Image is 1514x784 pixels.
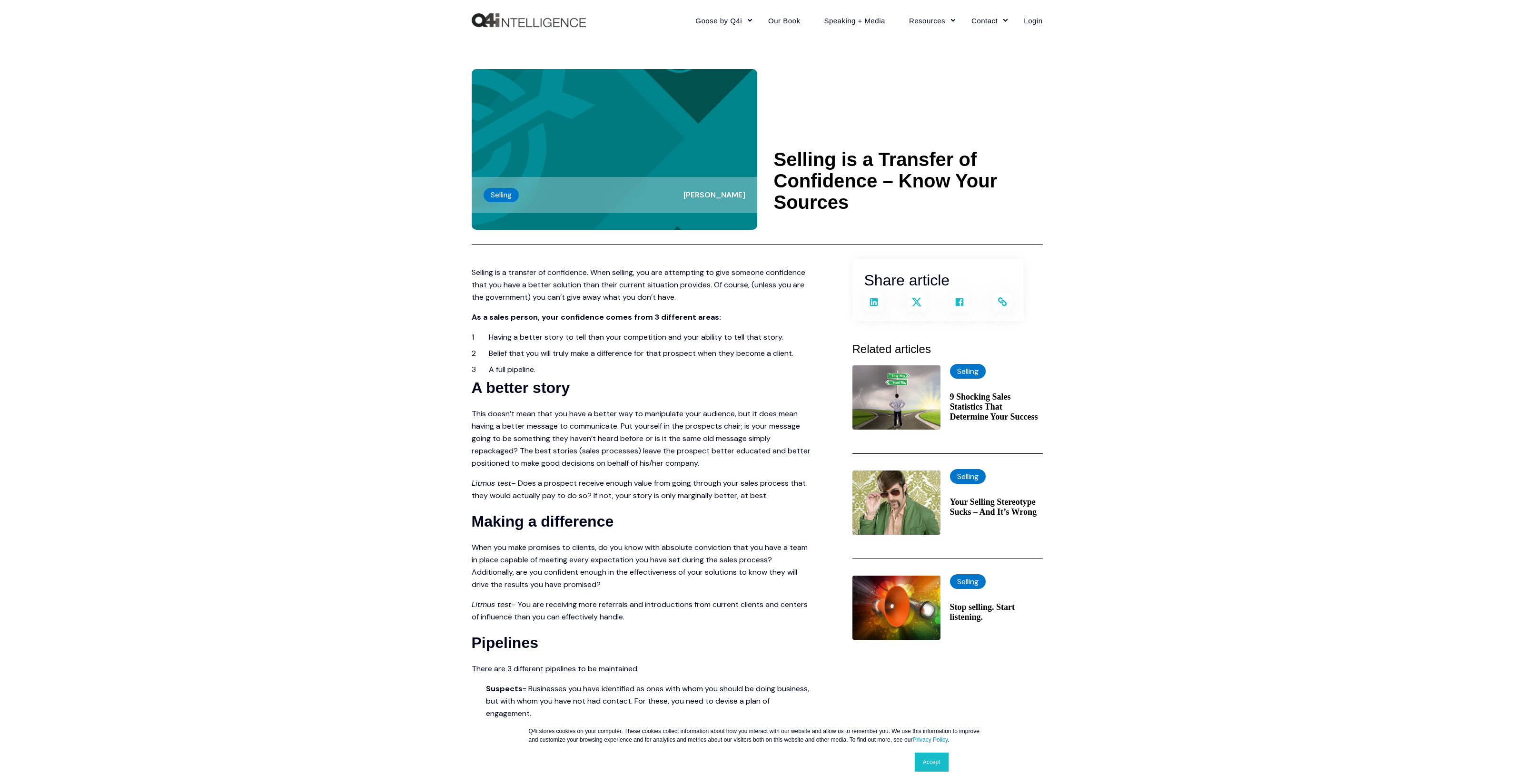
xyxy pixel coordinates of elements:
[472,599,511,609] em: Litmus test
[774,149,1043,213] h1: Selling is a Transfer of Confidence – Know Your Sources
[472,13,586,28] img: Q4intelligence, LLC logo
[472,312,721,322] strong: As a sales person, your confidence comes from 3 different areas:
[852,340,1043,358] h3: Related articles
[472,478,511,488] em: Litmus test
[864,268,1012,293] h2: Share article
[912,736,948,743] a: Privacy Policy
[864,293,883,312] a: Share on LinkedIn
[472,513,614,530] strong: Making a difference
[484,188,519,202] label: Selling
[683,190,745,200] span: [PERSON_NAME]
[489,331,814,343] li: Having a better story to tell than your competition and your ability to tell that story.
[950,574,986,589] label: Selling
[489,363,814,376] li: A full pipeline.
[907,293,926,312] a: Share on X
[489,347,814,360] li: Belief that you will truly make a difference for that prospect when they become a client.
[950,392,1043,422] a: 9 Shocking Sales Statistics That Determine Your Success
[852,576,940,640] img: Speaker_and_mic.Dreamstimegreat.jpg
[472,477,814,502] p: – Does a prospect receive enough value from going through your sales process that they would actu...
[472,13,586,28] a: Back to Home
[993,293,1012,312] a: Copy and share the link
[472,541,814,591] p: When you make promises to clients, do you know with absolute conviction that you have a team in p...
[472,408,814,470] p: This doesn’t mean that you have a better way to manipulate your audience, but it does mean having...
[472,266,814,304] p: Selling is a transfer of confidence. When selling, you are attempting to give someone confidence ...
[472,634,539,651] strong: Pipelines
[472,663,814,675] p: There are 3 different pipelines to be maintained:
[529,727,986,744] p: Q4i stores cookies on your computer. These cookies collect information about how you interact wit...
[950,293,969,312] a: Share on Facebook
[852,365,940,430] img: 9 Shocking Sales Statistics That Determine Your Success
[486,684,523,694] strong: Suspects
[950,469,986,484] label: Selling
[950,602,1043,622] a: Stop selling. Start listening.
[950,364,986,379] label: Selling
[472,683,814,720] p: = Businesses you have identified as ones with whom you should be doing business, but with whom yo...
[472,598,814,623] p: – You are receiving more referrals and introductions from current clients and centers of influenc...
[472,379,570,396] strong: A better story
[915,753,949,772] a: Accept
[950,497,1043,517] a: Your Selling Stereotype Sucks – And It’s Wrong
